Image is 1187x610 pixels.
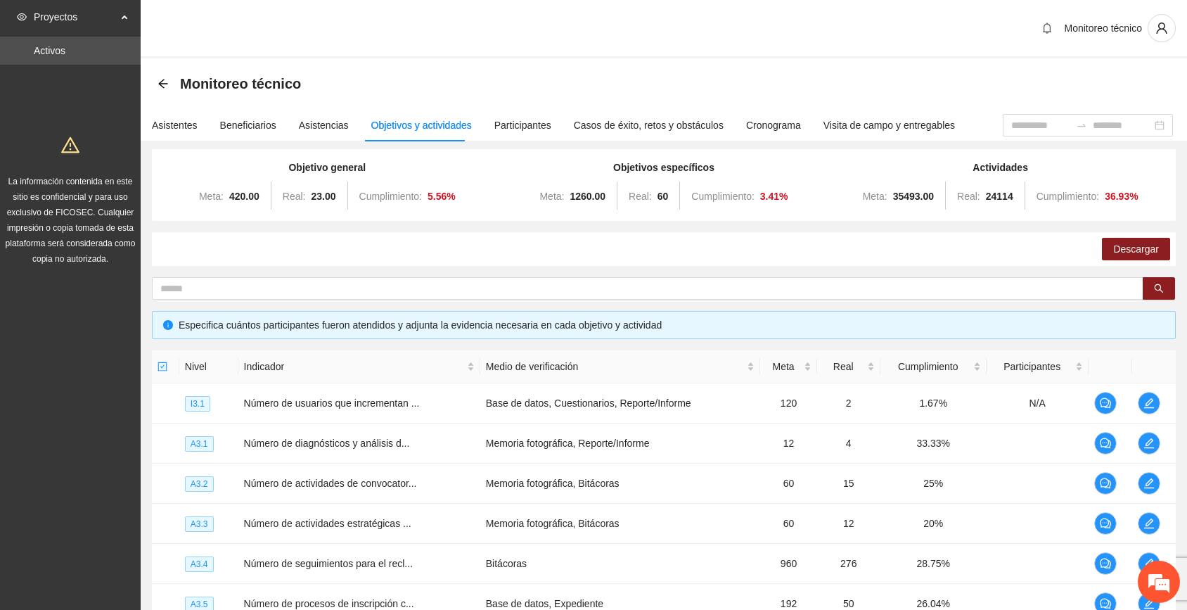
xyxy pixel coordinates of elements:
[34,3,117,31] span: Proyectos
[494,117,551,133] div: Participantes
[657,191,669,202] strong: 60
[1102,238,1170,260] button: Descargar
[973,162,1028,173] strong: Actividades
[288,162,366,173] strong: Objetivo general
[158,78,169,90] div: Back
[1148,14,1176,42] button: user
[185,396,210,412] span: I3.1
[199,191,224,202] span: Meta:
[880,464,987,504] td: 25%
[886,359,970,374] span: Cumplimiento
[1094,512,1117,535] button: comment
[486,359,745,374] span: Medio de verificación
[574,117,724,133] div: Casos de éxito, retos y obstáculos
[244,558,413,569] span: Número de seguimientos para el recl...
[760,504,816,544] td: 60
[244,518,411,529] span: Número de actividades estratégicas ...
[311,191,335,202] strong: 23.00
[1138,552,1160,575] button: edit
[760,464,816,504] td: 60
[613,162,714,173] strong: Objetivos específicos
[179,350,238,383] th: Nivel
[1148,22,1175,34] span: user
[863,191,887,202] span: Meta:
[629,191,652,202] span: Real:
[817,424,880,464] td: 4
[299,117,349,133] div: Asistencias
[986,191,1013,202] strong: 24114
[480,424,761,464] td: Memoria fotográfica, Reporte/Informe
[817,464,880,504] td: 15
[817,350,880,383] th: Real
[480,504,761,544] td: Memoria fotográfica, Bitácoras
[817,504,880,544] td: 12
[180,72,301,95] span: Monitoreo técnico
[359,191,422,202] span: Cumplimiento:
[1138,438,1160,449] span: edit
[1113,241,1159,257] span: Descargar
[179,317,1164,333] div: Especifica cuántos participantes fueron atendidos y adjunta la evidencia necesaria en cada objeti...
[760,350,816,383] th: Meta
[1138,512,1160,535] button: edit
[1094,392,1117,414] button: comment
[817,383,880,424] td: 2
[987,350,1089,383] th: Participantes
[893,191,934,202] strong: 35493.00
[1094,432,1117,455] button: comment
[823,359,864,374] span: Real
[1037,23,1058,34] span: bell
[238,350,480,383] th: Indicador
[1105,191,1138,202] strong: 36.93 %
[760,191,788,202] strong: 3.41 %
[244,359,464,374] span: Indicador
[1094,552,1117,575] button: comment
[185,476,214,492] span: A3.2
[880,350,987,383] th: Cumplimiento
[185,436,214,452] span: A3.1
[1138,398,1160,409] span: edit
[220,117,276,133] div: Beneficiarios
[760,424,816,464] td: 12
[987,383,1089,424] td: N/A
[1138,518,1160,529] span: edit
[480,383,761,424] td: Base de datos, Cuestionarios, Reporte/Informe
[823,117,955,133] div: Visita de campo y entregables
[1143,277,1175,300] button: search
[539,191,564,202] span: Meta:
[992,359,1072,374] span: Participantes
[957,191,980,202] span: Real:
[244,598,414,609] span: Número de procesos de inscripción c...
[158,78,169,89] span: arrow-left
[1076,120,1087,131] span: to
[185,557,214,572] span: A3.4
[229,191,259,202] strong: 420.00
[185,516,214,532] span: A3.3
[163,320,173,330] span: info-circle
[244,398,420,409] span: Número de usuarios que incrementan ...
[244,438,410,449] span: Número de diagnósticos y análisis d...
[61,136,79,154] span: warning
[760,383,816,424] td: 120
[1138,392,1160,414] button: edit
[6,177,136,264] span: La información contenida en este sitio es confidencial y para uso exclusivo de FICOSEC. Cualquier...
[766,359,800,374] span: Meta
[1094,472,1117,495] button: comment
[1037,191,1099,202] span: Cumplimiento:
[371,117,472,133] div: Objetivos y actividades
[1138,472,1160,495] button: edit
[880,504,987,544] td: 20%
[1064,23,1142,34] span: Monitoreo técnico
[880,383,987,424] td: 1.67%
[880,424,987,464] td: 33.33%
[283,191,306,202] span: Real:
[817,544,880,584] td: 276
[760,544,816,584] td: 960
[428,191,456,202] strong: 5.56 %
[1076,120,1087,131] span: swap-right
[1138,478,1160,489] span: edit
[1138,558,1160,569] span: edit
[480,464,761,504] td: Memoria fotográfica, Bitácoras
[1138,432,1160,455] button: edit
[880,544,987,584] td: 28.75%
[1138,598,1160,609] span: edit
